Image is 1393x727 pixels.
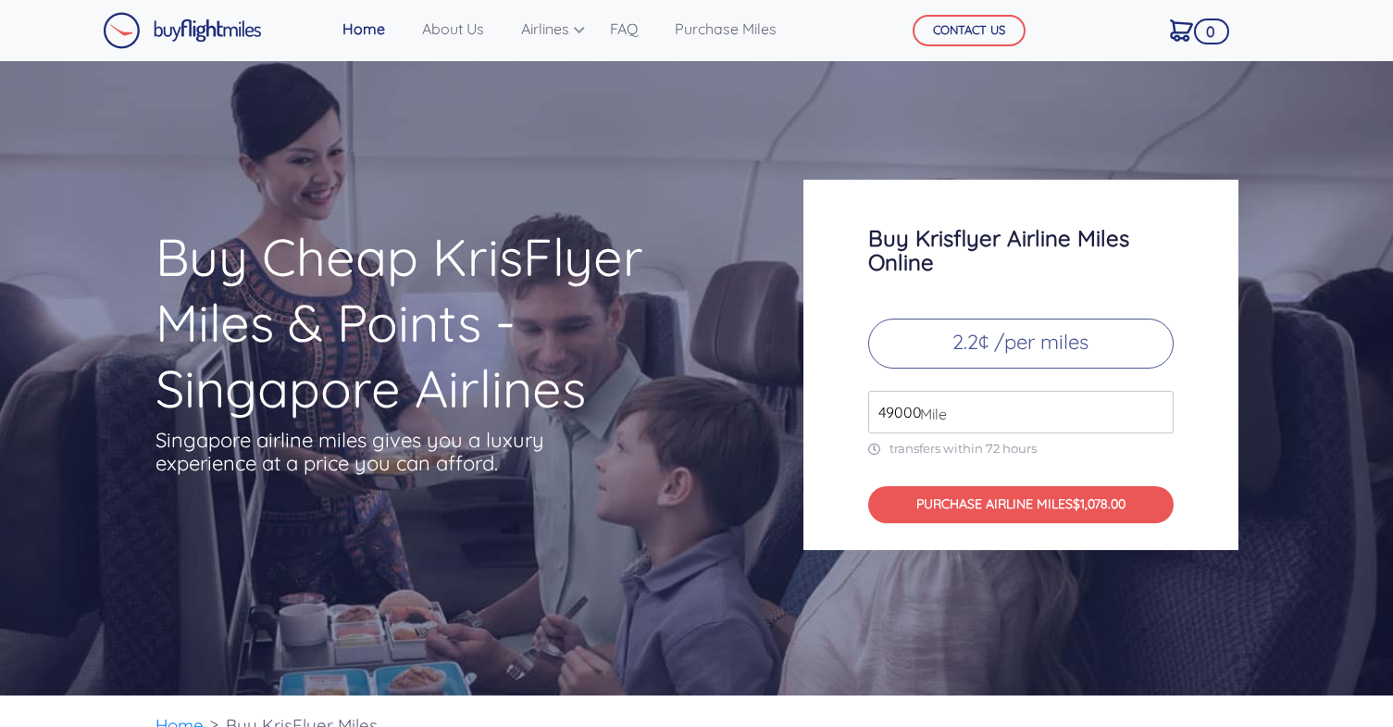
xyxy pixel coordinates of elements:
[868,319,1174,369] p: 2.2¢ /per miles
[103,7,262,54] a: Buy Flight Miles Logo
[667,10,784,47] a: Purchase Miles
[335,10,392,47] a: Home
[911,403,947,425] span: Mile
[913,15,1026,46] button: CONTACT US
[1163,10,1200,49] a: 0
[103,12,262,49] img: Buy Flight Miles Logo
[868,441,1174,457] p: transfers within 72 hours
[1170,19,1193,42] img: Cart
[514,10,580,47] a: Airlines
[1073,495,1126,512] span: $1,078.00
[415,10,491,47] a: About Us
[155,224,731,421] h1: Buy Cheap KrisFlyer Miles & Points - Singapore Airlines
[1194,19,1228,44] span: 0
[868,226,1174,274] h3: Buy Krisflyer Airline Miles Online
[155,429,572,475] p: Singapore airline miles gives you a luxury experience at a price you can afford.
[603,10,645,47] a: FAQ
[868,486,1174,524] button: PURCHASE AIRLINE MILES$1,078.00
